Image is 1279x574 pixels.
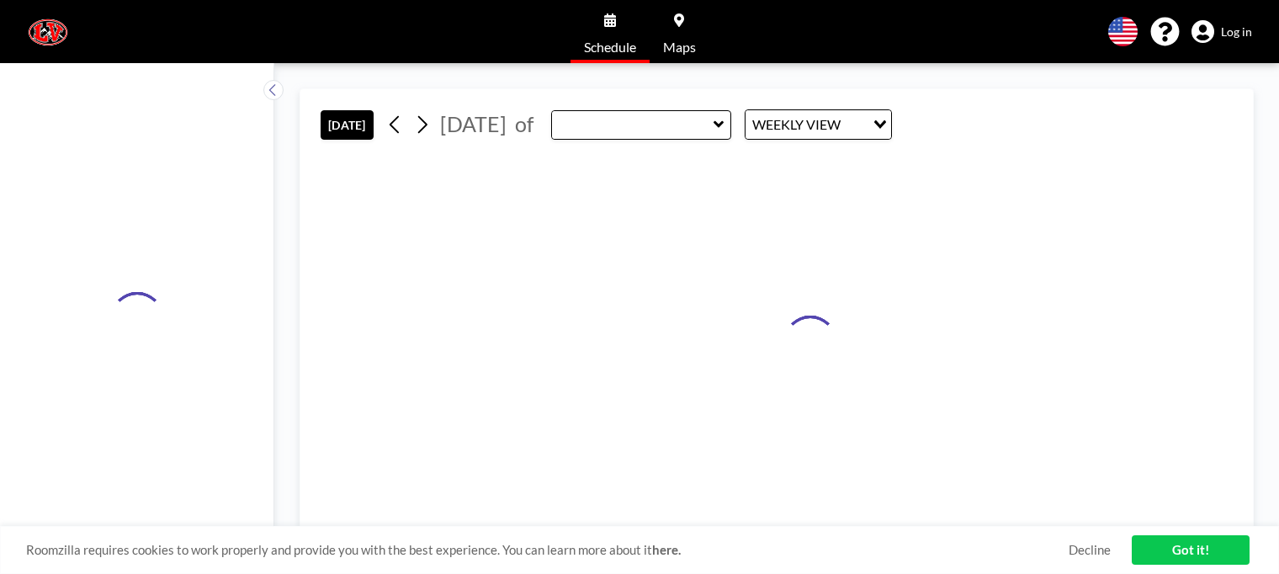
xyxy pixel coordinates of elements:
[652,542,681,557] a: here.
[1132,535,1250,565] a: Got it!
[26,542,1069,558] span: Roomzilla requires cookies to work properly and provide you with the best experience. You can lea...
[27,15,69,49] img: organization-logo
[749,114,844,136] span: WEEKLY VIEW
[746,110,891,139] div: Search for option
[440,111,507,136] span: [DATE]
[1069,542,1111,558] a: Decline
[1221,24,1252,40] span: Log in
[663,40,696,54] span: Maps
[846,114,863,136] input: Search for option
[321,110,374,140] button: [DATE]
[515,111,533,137] span: of
[584,40,636,54] span: Schedule
[1191,20,1252,44] a: Log in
